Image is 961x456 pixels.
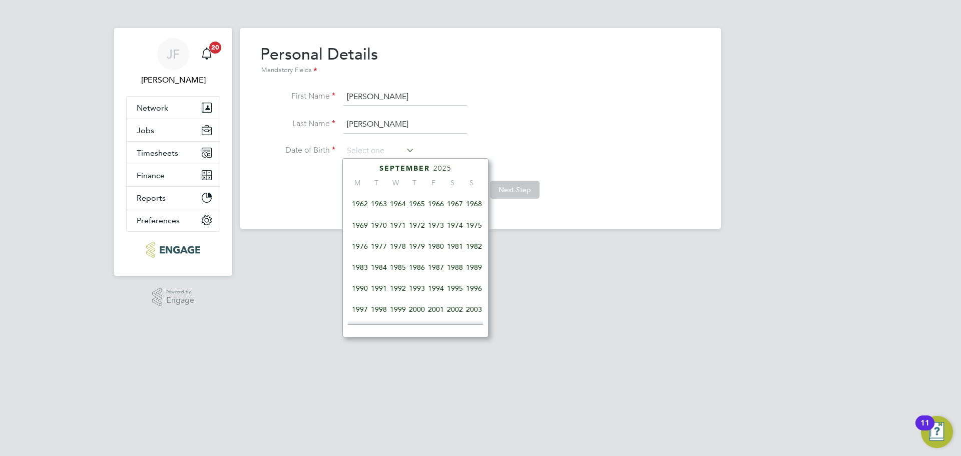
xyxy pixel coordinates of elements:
[407,216,426,235] span: 1972
[405,178,424,187] span: T
[126,242,220,258] a: Go to home page
[127,187,220,209] button: Reports
[137,193,166,203] span: Reports
[137,103,168,113] span: Network
[260,145,335,156] label: Date of Birth
[260,65,378,76] div: Mandatory Fields
[464,237,484,256] span: 1982
[137,126,154,135] span: Jobs
[152,288,195,307] a: Powered byEngage
[350,300,369,319] span: 1997
[490,181,540,199] button: Next Step
[388,279,407,298] span: 1992
[464,216,484,235] span: 1975
[343,144,414,159] input: Select one
[369,194,388,213] span: 1963
[137,216,180,225] span: Preferences
[137,148,178,158] span: Timesheets
[426,258,445,277] span: 1987
[464,194,484,213] span: 1968
[464,300,484,319] span: 2003
[166,288,194,296] span: Powered by
[462,178,481,187] span: S
[369,216,388,235] span: 1970
[433,164,451,173] span: 2025
[445,258,464,277] span: 1988
[197,38,217,70] a: 20
[260,119,335,129] label: Last Name
[260,44,378,76] h2: Personal Details
[369,279,388,298] span: 1991
[350,237,369,256] span: 1976
[126,38,220,86] a: JF[PERSON_NAME]
[445,194,464,213] span: 1967
[127,119,220,141] button: Jobs
[445,237,464,256] span: 1981
[407,279,426,298] span: 1993
[367,178,386,187] span: T
[426,237,445,256] span: 1980
[445,216,464,235] span: 1974
[388,300,407,319] span: 1999
[369,237,388,256] span: 1977
[260,91,335,102] label: First Name
[407,237,426,256] span: 1979
[407,258,426,277] span: 1986
[350,194,369,213] span: 1962
[350,279,369,298] span: 1990
[388,237,407,256] span: 1978
[443,178,462,187] span: S
[464,279,484,298] span: 1996
[426,194,445,213] span: 1966
[388,216,407,235] span: 1971
[127,142,220,164] button: Timesheets
[386,178,405,187] span: W
[388,258,407,277] span: 1985
[921,416,953,448] button: Open Resource Center, 11 new notifications
[464,258,484,277] span: 1989
[126,74,220,86] span: James Farrington
[127,209,220,231] button: Preferences
[445,279,464,298] span: 1995
[114,28,232,276] nav: Main navigation
[350,216,369,235] span: 1969
[350,258,369,277] span: 1983
[127,164,220,186] button: Finance
[379,164,430,173] span: September
[137,171,165,180] span: Finance
[167,48,180,61] span: JF
[424,178,443,187] span: F
[127,97,220,119] button: Network
[369,258,388,277] span: 1984
[388,194,407,213] span: 1964
[146,242,200,258] img: huntereducation-logo-retina.png
[166,296,194,305] span: Engage
[426,300,445,319] span: 2001
[209,42,221,54] span: 20
[426,279,445,298] span: 1994
[407,300,426,319] span: 2000
[445,300,464,319] span: 2002
[407,194,426,213] span: 1965
[426,216,445,235] span: 1973
[348,178,367,187] span: M
[920,423,929,436] div: 11
[369,300,388,319] span: 1998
